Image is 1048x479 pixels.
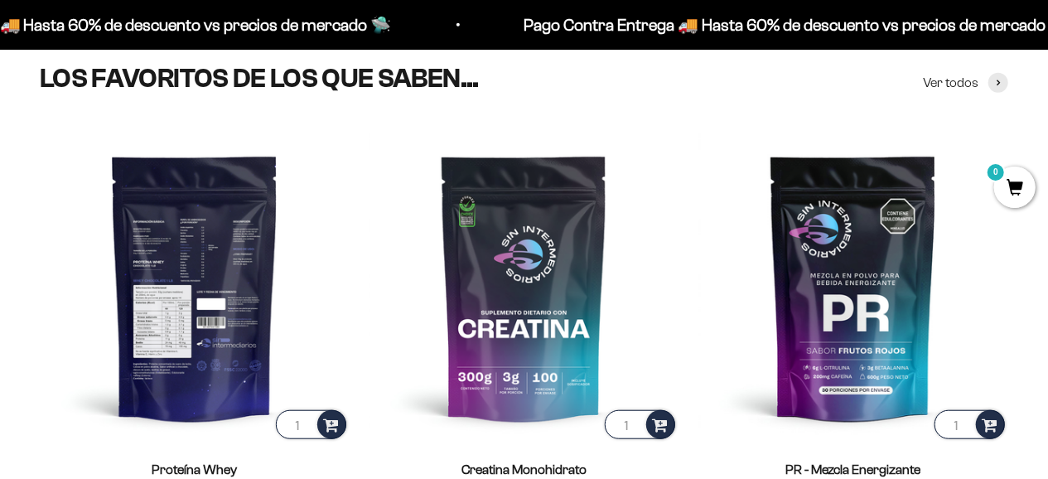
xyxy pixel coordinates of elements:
[152,462,237,477] a: Proteína Whey
[40,133,350,443] img: Proteína Whey
[786,462,921,477] a: PR - Mezcla Energizante
[923,72,978,94] span: Ver todos
[40,64,479,93] split-lines: LOS FAVORITOS DE LOS QUE SABEN...
[994,180,1036,198] a: 0
[461,462,587,477] a: Creatina Monohidrato
[923,72,1008,94] a: Ver todos
[986,162,1006,182] mark: 0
